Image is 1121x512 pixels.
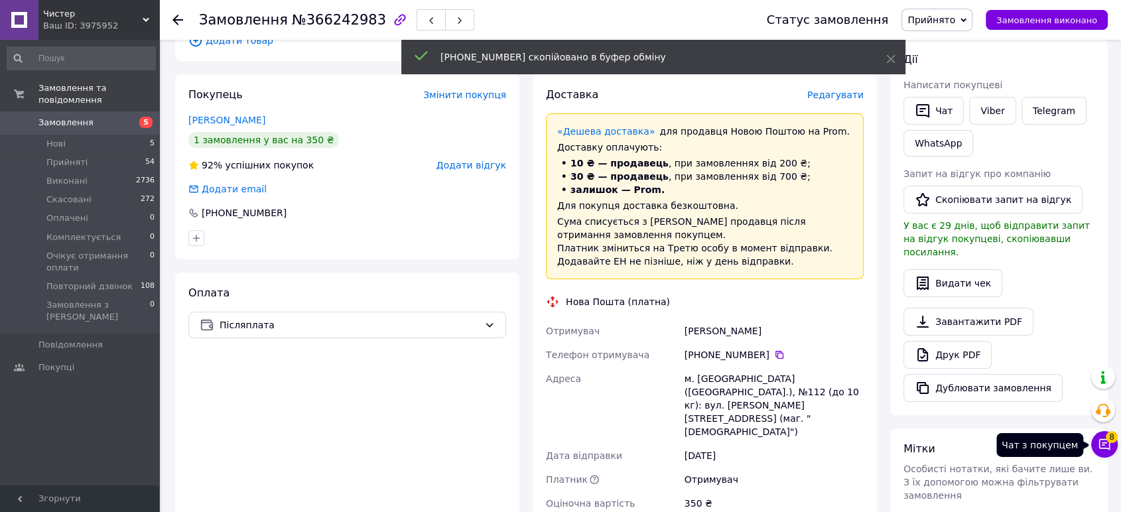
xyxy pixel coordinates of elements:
span: Прийняті [46,157,88,168]
div: Нова Пошта (платна) [562,295,673,308]
button: Чат з покупцем8 [1091,431,1118,458]
span: Покупець [188,88,243,101]
span: Чистер [43,8,143,20]
span: Дії [903,53,917,66]
span: Комплектується [46,231,121,243]
div: [PERSON_NAME] [682,319,866,343]
span: №366242983 [292,12,386,28]
a: [PERSON_NAME] [188,115,265,125]
button: Замовлення виконано [986,10,1108,30]
a: WhatsApp [903,130,973,157]
div: [PHONE_NUMBER] скопійовано в буфер обміну [440,50,853,64]
a: «Дешева доставка» [557,126,655,137]
div: [DATE] [682,444,866,468]
a: Завантажити PDF [903,308,1033,336]
div: Доставку оплачують: [557,141,852,154]
div: Повернутися назад [172,13,183,27]
span: Оплачені [46,212,88,224]
span: Додати товар [188,33,864,48]
span: Виконані [46,175,88,187]
span: 108 [141,281,155,292]
span: Прийнято [907,15,955,25]
div: Додати email [187,182,268,196]
span: Скасовані [46,194,92,206]
span: 272 [141,194,155,206]
input: Пошук [7,46,156,70]
button: Дублювати замовлення [903,374,1063,402]
span: Замовлення виконано [996,15,1097,25]
span: Телефон отримувача [546,350,649,360]
span: 8 [1106,431,1118,443]
span: Редагувати [807,90,864,100]
span: 2736 [136,175,155,187]
span: 5 [139,117,153,128]
span: Оціночна вартість [546,498,635,509]
span: Додати відгук [436,160,506,170]
span: Написати покупцеві [903,80,1002,90]
a: Viber [969,97,1016,125]
span: Доставка [546,88,598,101]
span: Замовлення [199,12,288,28]
button: Чат [903,97,964,125]
div: Чат з покупцем [996,433,1083,457]
span: У вас є 29 днів, щоб відправити запит на відгук покупцеві, скопіювавши посилання. [903,220,1090,257]
li: , при замовленнях від 200 ₴; [557,157,852,170]
span: Оплата [188,287,230,299]
a: Друк PDF [903,341,992,369]
span: Запит на відгук про компанію [903,168,1051,179]
span: 10 ₴ — продавець [570,158,669,168]
div: для продавця Новою Поштою на Prom. [557,125,852,138]
div: [PHONE_NUMBER] [685,348,864,361]
div: Додати email [200,182,268,196]
div: Ваш ID: 3975952 [43,20,159,32]
span: 0 [150,231,155,243]
div: Сума списується з [PERSON_NAME] продавця після отримання замовлення покупцем. Платник зміниться н... [557,215,852,268]
button: Видати чек [903,269,1002,297]
span: 0 [150,299,155,323]
div: Статус замовлення [767,13,889,27]
div: Отримувач [682,468,866,491]
span: Покупці [38,361,74,373]
span: Особисті нотатки, які бачите лише ви. З їх допомогою можна фільтрувати замовлення [903,464,1092,501]
div: Для покупця доставка безкоштовна. [557,199,852,212]
span: 54 [145,157,155,168]
button: Скопіювати запит на відгук [903,186,1083,214]
li: , при замовленнях від 700 ₴; [557,170,852,183]
span: Повторний дзвінок [46,281,133,292]
a: Telegram [1022,97,1087,125]
span: Адреса [546,373,581,384]
span: Замовлення [38,117,94,129]
span: 5 [150,138,155,150]
span: Дата відправки [546,450,622,461]
span: Мітки [903,442,935,455]
div: [PHONE_NUMBER] [200,206,288,220]
span: Отримувач [546,326,600,336]
span: Змінити покупця [423,90,506,100]
span: Повідомлення [38,339,103,351]
span: 0 [150,212,155,224]
span: Замовлення з [PERSON_NAME] [46,299,150,323]
div: м. [GEOGRAPHIC_DATA] ([GEOGRAPHIC_DATA].), №112 (до 10 кг): вул. [PERSON_NAME][STREET_ADDRESS] (м... [682,367,866,444]
span: 0 [150,250,155,274]
span: 30 ₴ — продавець [570,171,669,182]
span: Нові [46,138,66,150]
span: Платник [546,474,588,485]
span: Післяплата [220,318,479,332]
div: 1 замовлення у вас на 350 ₴ [188,132,339,148]
div: успішних покупок [188,159,314,172]
span: Замовлення та повідомлення [38,82,159,106]
span: залишок — Prom. [570,184,665,195]
span: Очікує отримання оплати [46,250,150,274]
span: 92% [202,160,222,170]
